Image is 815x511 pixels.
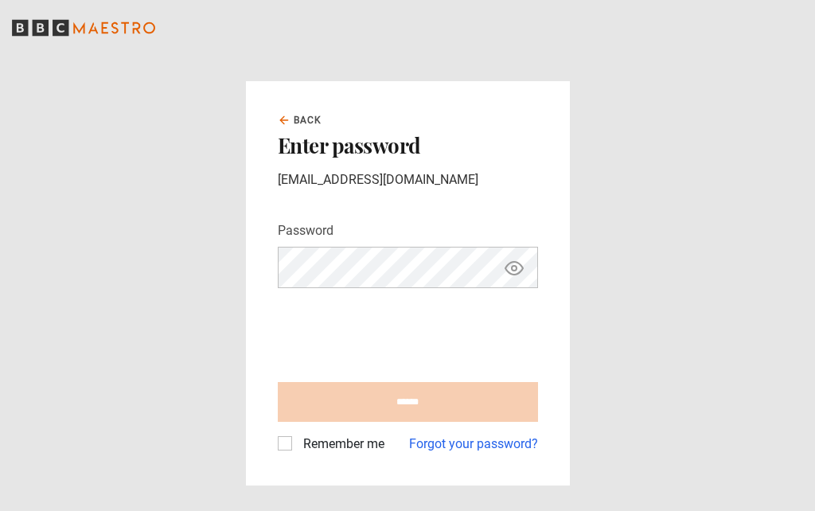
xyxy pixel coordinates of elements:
svg: BBC Maestro [12,16,155,40]
a: Forgot your password? [409,435,538,454]
iframe: reCAPTCHA [278,301,520,363]
span: Back [294,113,322,127]
p: [EMAIL_ADDRESS][DOMAIN_NAME] [278,170,538,189]
label: Remember me [297,435,384,454]
label: Password [278,221,333,240]
h2: Enter password [278,134,538,158]
a: Back [278,113,322,127]
button: Show password [501,254,528,282]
